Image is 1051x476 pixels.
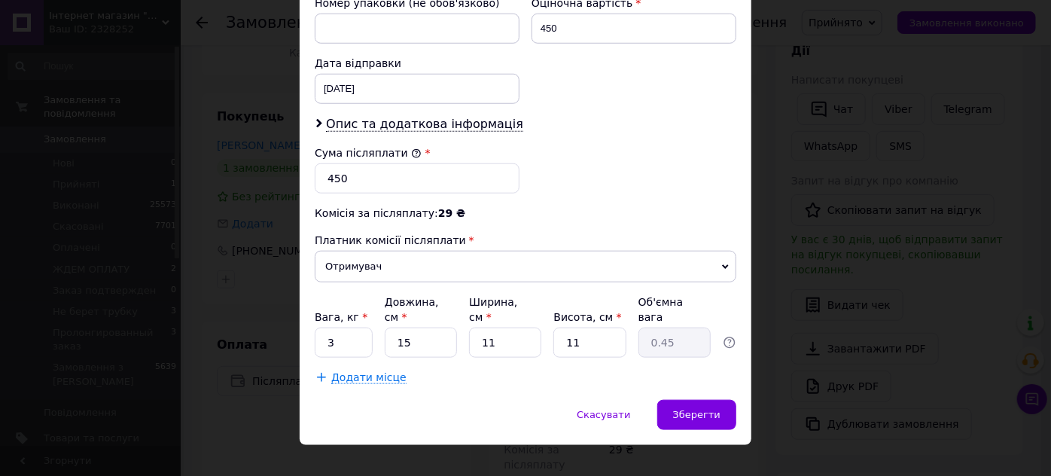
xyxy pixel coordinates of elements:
span: Платник комісії післяплати [315,234,466,246]
label: Висота, см [553,311,621,323]
span: Опис та додаткова інформація [326,117,523,132]
span: Додати місце [331,371,407,384]
label: Довжина, см [385,296,439,323]
label: Сума післяплати [315,147,422,159]
label: Вага, кг [315,311,367,323]
div: Об'ємна вага [638,294,711,325]
span: Отримувач [315,251,736,282]
span: 29 ₴ [438,207,465,219]
div: Комісія за післяплату: [315,206,736,221]
label: Ширина, см [469,296,517,323]
span: Зберегти [673,409,720,420]
span: Скасувати [577,409,630,420]
div: Дата відправки [315,56,519,71]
